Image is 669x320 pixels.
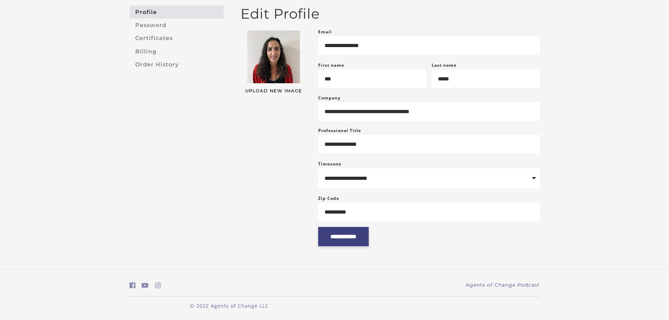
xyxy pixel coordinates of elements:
[241,6,540,22] h2: Edit Profile
[130,302,329,309] p: © 2022 Agents of Change LLC
[432,62,457,68] label: Last name
[130,19,224,32] a: Password
[318,62,344,68] label: First name
[318,94,341,102] label: Company
[142,282,149,289] i: https://www.youtube.com/c/AgentsofChangeTestPrepbyMeaganMitchell (Open in a new window)
[130,6,224,19] a: Profile
[130,280,136,290] a: https://www.facebook.com/groups/aswbtestprep (Open in a new window)
[318,161,341,167] label: Timezone
[130,32,224,45] a: Certificates
[130,58,224,71] a: Order History
[130,282,136,289] i: https://www.facebook.com/groups/aswbtestprep (Open in a new window)
[142,280,149,290] a: https://www.youtube.com/c/AgentsofChangeTestPrepbyMeaganMitchell (Open in a new window)
[466,281,540,289] a: Agents of Change Podcast
[318,126,361,135] label: Professional Title
[318,194,339,203] label: Zip Code
[155,280,161,290] a: https://www.instagram.com/agentsofchangeprep/ (Open in a new window)
[318,28,332,36] label: Email
[241,89,307,93] span: Upload New Image
[155,282,161,289] i: https://www.instagram.com/agentsofchangeprep/ (Open in a new window)
[130,45,224,58] a: Billing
